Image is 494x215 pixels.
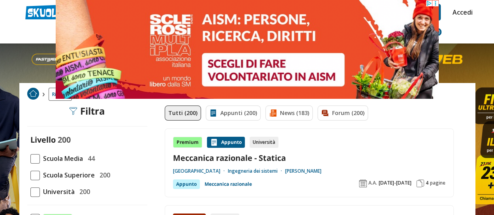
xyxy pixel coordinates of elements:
[173,153,445,163] a: Meccanica razionale - Statica
[96,170,110,180] span: 200
[40,153,83,164] span: Scuola Media
[453,4,469,21] a: Accedi
[165,106,201,121] a: Tutti (200)
[173,179,200,189] div: Appunto
[265,106,313,121] a: News (183)
[321,109,329,117] img: Forum filtro contenuto
[69,106,105,117] div: Filtra
[69,107,77,115] img: Filtra filtri mobile
[205,179,252,189] a: Meccanica razionale
[207,137,245,148] div: Appunto
[426,180,428,186] span: 4
[27,88,39,100] img: Home
[49,88,72,101] a: Ricerca
[416,179,424,187] img: Pagine
[368,180,377,186] span: A.A.
[173,168,228,174] a: [GEOGRAPHIC_DATA]
[209,109,217,117] img: Appunti filtro contenuto
[317,106,368,121] a: Forum (200)
[269,109,277,117] img: News filtro contenuto
[250,137,278,148] div: Università
[40,170,95,180] span: Scuola Superiore
[27,88,39,101] a: Home
[285,168,321,174] a: [PERSON_NAME]
[379,180,411,186] span: [DATE]-[DATE]
[58,134,71,145] span: 200
[173,137,202,148] div: Premium
[76,187,90,197] span: 200
[210,138,218,146] img: Appunti contenuto
[430,180,445,186] span: pagine
[359,179,367,187] img: Anno accademico
[206,106,261,121] a: Appunti (200)
[30,134,56,145] label: Livello
[40,187,75,197] span: Università
[228,168,285,174] a: Ingegneria dei sistemi
[85,153,95,164] span: 44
